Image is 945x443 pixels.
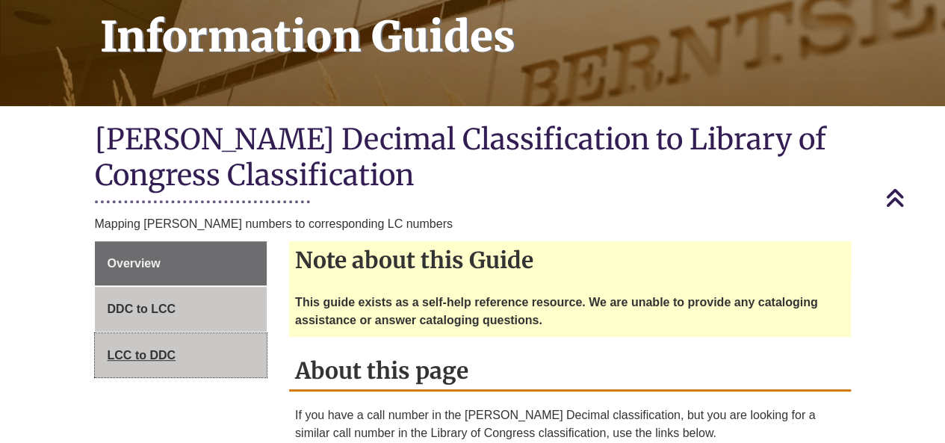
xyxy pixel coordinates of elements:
span: DDC to LCC [108,303,176,315]
strong: This guide exists as a self-help reference resource. We are unable to provide any cataloging assi... [295,296,818,326]
a: Overview [95,241,267,286]
a: Back to Top [885,188,941,208]
span: LCC to DDC [108,349,176,362]
p: If you have a call number in the [PERSON_NAME] Decimal classification, but you are looking for a ... [295,406,845,442]
a: DDC to LCC [95,287,267,332]
span: Overview [108,257,161,270]
div: Guide Page Menu [95,241,267,378]
span: Mapping [PERSON_NAME] numbers to corresponding LC numbers [95,217,453,230]
a: LCC to DDC [95,333,267,378]
h1: [PERSON_NAME] Decimal Classification to Library of Congress Classification [95,121,851,196]
h2: Note about this Guide [289,241,851,279]
h2: About this page [289,352,851,391]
